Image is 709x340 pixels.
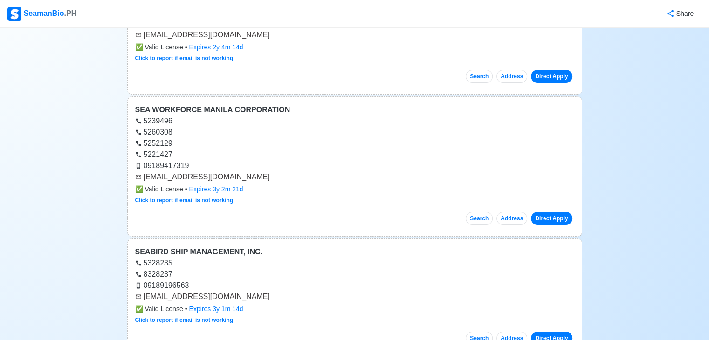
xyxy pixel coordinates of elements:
span: check [135,43,143,51]
span: .PH [64,9,77,17]
button: Address [496,212,527,225]
a: 5252129 [135,139,172,147]
div: • [135,304,574,314]
button: Address [496,70,527,83]
div: Expires 3y 1m 14d [189,304,243,314]
a: 09189196563 [135,281,189,289]
div: SeamanBio [7,7,76,21]
button: Search [466,70,493,83]
div: Expires 2y 4m 14d [189,42,243,52]
a: 5221427 [135,150,172,158]
div: [EMAIL_ADDRESS][DOMAIN_NAME] [135,291,574,302]
span: Valid License [135,42,183,52]
span: check [135,185,143,193]
span: check [135,305,143,313]
a: 09189417319 [135,162,189,170]
div: • [135,42,574,52]
a: Direct Apply [531,70,572,83]
button: Search [466,212,493,225]
div: [EMAIL_ADDRESS][DOMAIN_NAME] [135,29,574,41]
a: 5260308 [135,128,172,136]
div: SEA WORKFORCE MANILA CORPORATION [135,104,574,116]
img: Logo [7,7,21,21]
a: Click to report if email is not working [135,197,234,204]
span: Valid License [135,184,183,194]
a: 8328237 [135,270,172,278]
a: Click to report if email is not working [135,55,234,61]
span: Valid License [135,304,183,314]
button: Share [657,5,702,23]
div: SEABIRD SHIP MANAGEMENT, INC. [135,246,574,258]
div: • [135,184,574,194]
a: Direct Apply [531,212,572,225]
a: 5239496 [135,117,172,125]
a: Click to report if email is not working [135,317,234,323]
div: Expires 3y 2m 21d [189,184,243,194]
div: [EMAIL_ADDRESS][DOMAIN_NAME] [135,171,574,183]
a: 5328235 [135,259,172,267]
